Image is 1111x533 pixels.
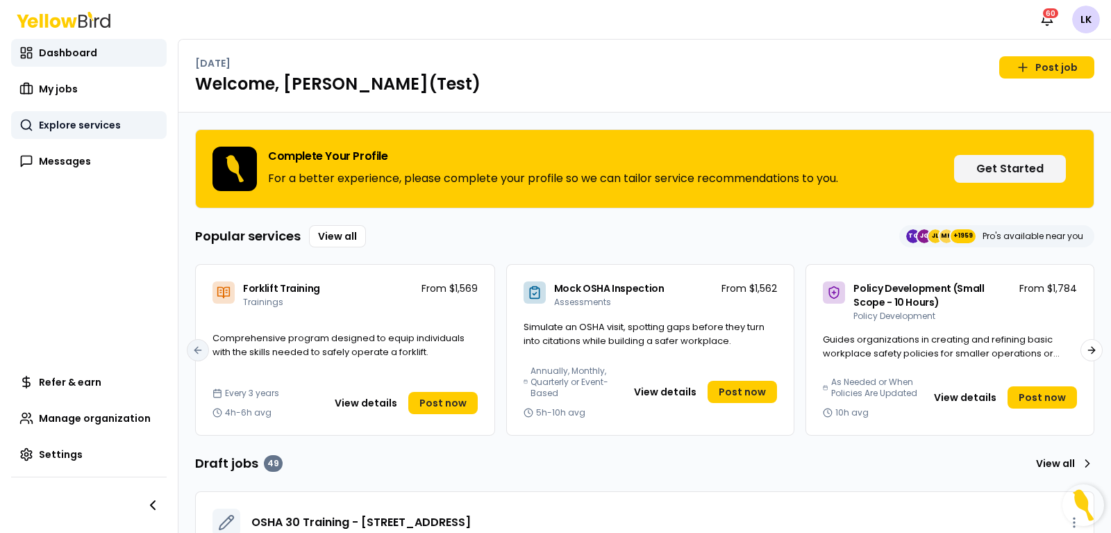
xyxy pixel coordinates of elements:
span: As Needed or When Policies Are Updated [831,377,920,399]
span: Every 3 years [225,388,279,399]
a: View all [1030,452,1094,475]
span: 4h-6h avg [225,407,272,418]
h3: Popular services [195,227,301,246]
p: From $1,784 [1019,281,1077,295]
span: LK [1072,6,1100,33]
span: Refer & earn [39,375,101,389]
span: Post now [1019,391,1066,404]
a: Settings [11,441,167,468]
h3: Complete Your Profile [268,151,838,162]
h1: Welcome, [PERSON_NAME](Test) [195,73,1094,95]
span: Explore services [39,118,121,132]
span: Messages [39,154,91,168]
a: OSHA 30 Training - [STREET_ADDRESS] [251,514,471,531]
span: Dashboard [39,46,97,60]
a: Manage organization [11,404,167,432]
p: From $1,569 [421,281,478,295]
span: Settings [39,448,83,461]
a: Refer & earn [11,368,167,396]
span: JL [928,229,942,243]
div: 49 [264,455,283,472]
span: Post now [719,385,766,399]
button: View details [626,381,705,403]
button: Get Started [954,155,1066,183]
a: Post now [1008,386,1077,409]
span: JG [917,229,931,243]
a: Messages [11,147,167,175]
p: For a better experience, please complete your profile so we can tailor service recommendations to... [268,170,838,187]
span: Mock OSHA Inspection [554,281,665,295]
span: Comprehensive program designed to equip individuals with the skills needed to safely operate a fo... [212,331,465,359]
div: 60 [1042,7,1060,19]
a: Post now [408,392,478,414]
span: My jobs [39,82,78,96]
span: Policy Development [853,310,935,322]
a: My jobs [11,75,167,103]
p: Pro's available near you [983,231,1083,242]
button: Open Resource Center [1062,484,1104,526]
p: From $1,562 [721,281,777,295]
div: Complete Your ProfileFor a better experience, please complete your profile so we can tailor servi... [195,129,1094,208]
button: 60 [1033,6,1061,33]
a: View all [309,225,366,247]
span: Annually, Monthly, Quarterly or Event-Based [531,366,620,399]
p: [DATE] [195,56,231,70]
a: Post job [999,56,1094,79]
a: Post now [708,381,777,403]
h3: Draft jobs [195,454,283,473]
span: 5h-10h avg [536,407,585,418]
span: Simulate an OSHA visit, spotting gaps before they turn into citations while building a safer work... [524,320,765,347]
span: Post now [419,396,467,410]
button: View details [326,392,406,414]
span: TC [906,229,920,243]
span: Policy Development (Small Scope - 10 Hours) [853,281,984,309]
a: Dashboard [11,39,167,67]
span: +1959 [953,229,973,243]
span: MH [939,229,953,243]
span: 10h avg [835,407,869,418]
span: Guides organizations in creating and refining basic workplace safety policies for smaller operati... [823,333,1060,373]
span: Assessments [554,296,611,308]
a: Explore services [11,111,167,139]
span: Forklift Training [243,281,320,295]
button: View details [926,386,1005,409]
span: Trainings [243,296,283,308]
span: Manage organization [39,411,151,425]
